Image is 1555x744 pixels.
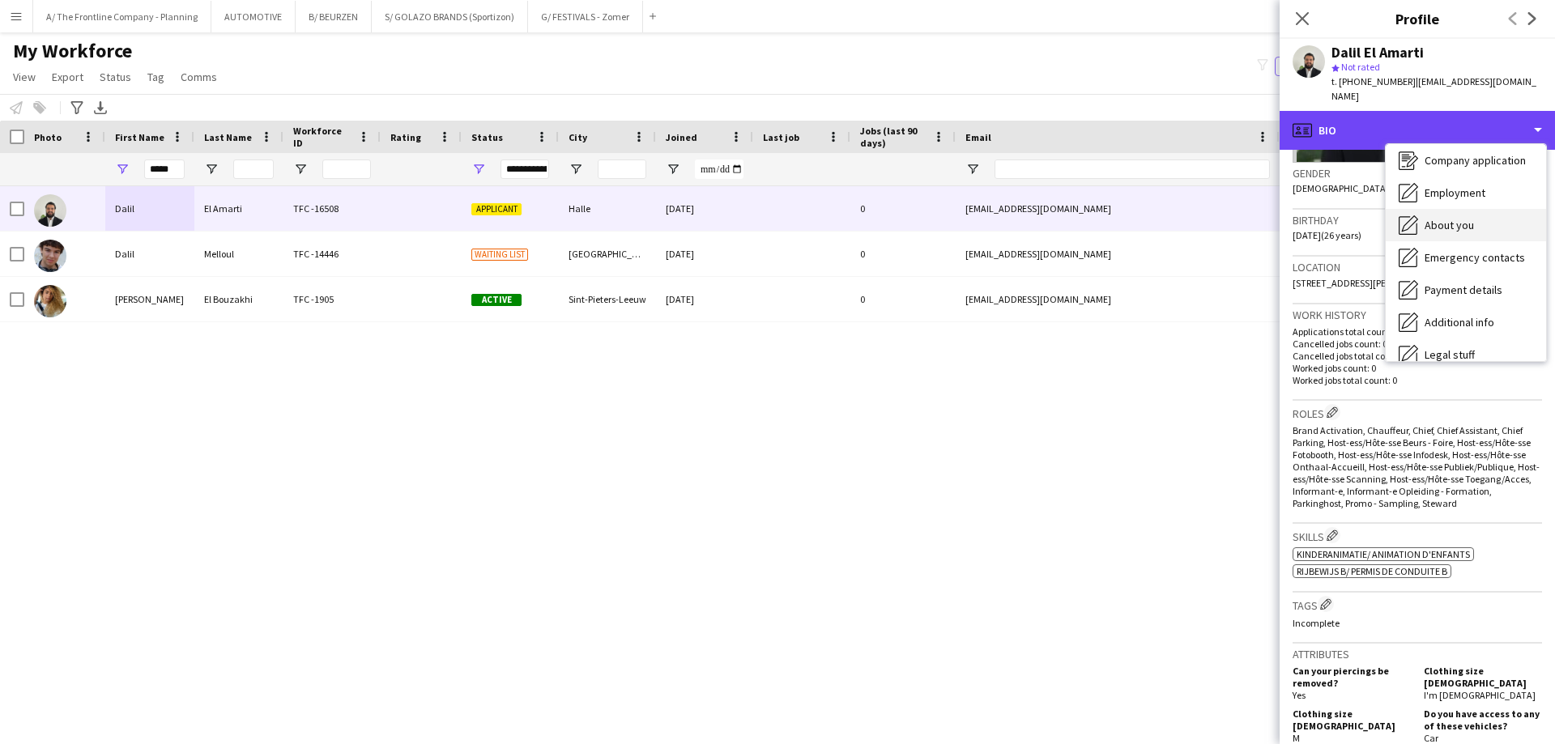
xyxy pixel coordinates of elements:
h5: Do you have access to any of these vehicles? [1424,708,1542,732]
span: Joined [666,131,697,143]
span: Workforce ID [293,125,351,149]
input: Workforce ID Filter Input [322,159,371,179]
div: Sint-Pieters-Leeuw [559,277,656,321]
span: Brand Activation, Chauffeur, Chief, Chief Assistant, Chief Parking, Host-ess/Hôte-sse Beurs - Foi... [1293,424,1540,509]
div: El Bouzakhi [194,277,283,321]
div: El Amarti [194,186,283,231]
h3: Birthday [1293,213,1542,227]
a: Export [45,66,90,87]
a: View [6,66,42,87]
img: Dalil El Amarti [34,194,66,227]
div: Dalil El Amarti [1331,45,1424,60]
span: My Workforce [13,39,132,63]
span: t. [PHONE_NUMBER] [1331,75,1416,87]
button: Open Filter Menu [965,162,980,176]
div: Dalil [105,186,194,231]
span: [DEMOGRAPHIC_DATA] [1293,182,1389,194]
div: TFC -1905 [283,277,381,321]
img: Dalil Melloul [34,240,66,272]
h3: Tags [1293,596,1542,613]
span: Active [471,294,522,306]
input: Email Filter Input [995,159,1270,179]
span: Photo [34,131,62,143]
img: Dalila El Bouzakhi [34,285,66,317]
app-action-btn: Export XLSX [91,98,110,117]
span: Applicant [471,203,522,215]
span: Additional info [1425,315,1494,329]
span: About you [1425,218,1474,232]
h3: Work history [1293,308,1542,322]
span: Payment details [1425,283,1502,297]
span: Jobs (last 90 days) [860,125,927,149]
span: Car [1424,732,1438,744]
span: Status [471,131,503,143]
h3: Attributes [1293,647,1542,661]
span: Yes [1293,689,1306,701]
div: 0 [850,186,956,231]
p: Cancelled jobs count: 0 [1293,338,1542,350]
span: Status [100,70,131,84]
h5: Can your piercings be removed? [1293,665,1411,689]
div: Emergency contacts [1386,241,1546,274]
div: About you [1386,209,1546,241]
p: Cancelled jobs total count: 0 [1293,350,1542,362]
span: Legal stuff [1425,347,1475,362]
h3: Skills [1293,527,1542,544]
span: Kinderanimatie/ Animation d'enfants [1297,548,1470,560]
a: Tag [141,66,171,87]
button: G/ FESTIVALS - Zomer [528,1,643,32]
button: Open Filter Menu [293,162,308,176]
h3: Roles [1293,404,1542,421]
input: First Name Filter Input [144,159,185,179]
div: [DATE] [656,232,753,276]
span: M [1293,732,1300,744]
p: Applications total count: 0 [1293,325,1542,338]
h5: Clothing size [DEMOGRAPHIC_DATA] [1424,665,1542,689]
span: Rating [390,131,421,143]
div: [DATE] [656,186,753,231]
button: Open Filter Menu [569,162,583,176]
div: [EMAIL_ADDRESS][DOMAIN_NAME] [956,277,1280,321]
h5: Clothing size [DEMOGRAPHIC_DATA] [1293,708,1411,732]
span: Rijbewijs B/ Permis de conduite B [1297,565,1447,577]
button: Open Filter Menu [115,162,130,176]
div: TFC -16508 [283,186,381,231]
span: View [13,70,36,84]
div: TFC -14446 [283,232,381,276]
app-action-btn: Advanced filters [67,98,87,117]
div: Halle [559,186,656,231]
div: 0 [850,277,956,321]
span: Export [52,70,83,84]
h3: Profile [1280,8,1555,29]
button: Everyone5,344 [1275,57,1356,76]
div: Company application [1386,144,1546,176]
span: Employment [1425,185,1485,200]
span: Comms [181,70,217,84]
input: Joined Filter Input [695,159,743,179]
span: Company application [1425,153,1526,168]
div: [PERSON_NAME] [105,277,194,321]
p: Incomplete [1293,617,1542,629]
span: Waiting list [471,249,528,261]
button: A/ The Frontline Company - Planning [33,1,211,32]
div: Melloul [194,232,283,276]
input: Last Name Filter Input [233,159,274,179]
span: [DATE] (26 years) [1293,229,1361,241]
span: Emergency contacts [1425,250,1525,265]
span: [STREET_ADDRESS][PERSON_NAME] [1293,277,1442,289]
a: Comms [174,66,224,87]
div: Employment [1386,176,1546,209]
h3: Location [1293,260,1542,274]
span: Not rated [1341,61,1380,73]
div: Dalil [105,232,194,276]
div: Additional info [1386,306,1546,338]
button: B/ BEURZEN [296,1,372,32]
h3: Gender [1293,166,1542,181]
button: Open Filter Menu [471,162,486,176]
div: 0 [850,232,956,276]
input: City Filter Input [598,159,646,179]
div: Bio [1280,111,1555,150]
a: Status [93,66,138,87]
button: S/ GOLAZO BRANDS (Sportizon) [372,1,528,32]
div: [GEOGRAPHIC_DATA] [559,232,656,276]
